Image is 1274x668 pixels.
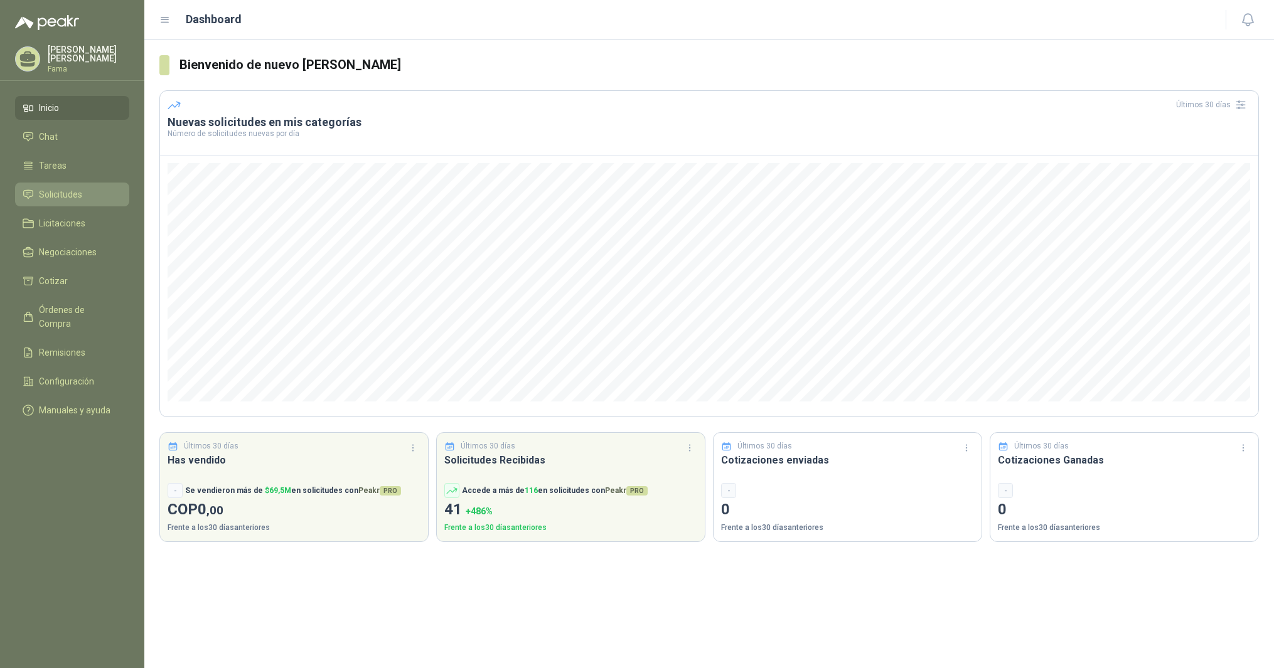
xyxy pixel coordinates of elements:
[206,503,223,517] span: ,00
[466,506,493,516] span: + 486 %
[15,240,129,264] a: Negociaciones
[39,216,85,230] span: Licitaciones
[39,346,85,359] span: Remisiones
[525,486,538,495] span: 116
[461,440,515,452] p: Últimos 30 días
[15,369,129,393] a: Configuración
[185,485,401,497] p: Se vendieron más de en solicitudes con
[39,303,117,331] span: Órdenes de Compra
[39,159,67,172] span: Tareas
[15,15,79,30] img: Logo peakr
[168,522,420,534] p: Frente a los 30 días anteriores
[168,130,1251,137] p: Número de solicitudes nuevas por día
[168,498,420,522] p: COP
[998,483,1013,498] div: -
[444,452,697,468] h3: Solicitudes Recibidas
[39,188,82,201] span: Solicitudes
[48,65,129,73] p: Fama
[998,522,1251,534] p: Frente a los 30 días anteriores
[15,298,129,336] a: Órdenes de Compra
[462,485,648,497] p: Accede a más de en solicitudes con
[186,11,242,28] h1: Dashboard
[265,486,291,495] span: $ 69,5M
[179,55,1259,75] h3: Bienvenido de nuevo [PERSON_NAME]
[168,115,1251,130] h3: Nuevas solicitudes en mis categorías
[39,374,94,388] span: Configuración
[626,486,648,496] span: PRO
[15,183,129,206] a: Solicitudes
[198,501,223,518] span: 0
[721,498,974,522] p: 0
[39,245,97,259] span: Negociaciones
[15,96,129,120] a: Inicio
[15,341,129,364] a: Remisiones
[444,498,697,522] p: 41
[15,154,129,178] a: Tareas
[358,486,401,495] span: Peakr
[39,274,68,288] span: Cotizar
[15,398,129,422] a: Manuales y ayuda
[39,403,110,417] span: Manuales y ayuda
[605,486,648,495] span: Peakr
[48,45,129,63] p: [PERSON_NAME] [PERSON_NAME]
[998,452,1251,468] h3: Cotizaciones Ganadas
[1176,95,1251,115] div: Últimos 30 días
[444,522,697,534] p: Frente a los 30 días anteriores
[15,211,129,235] a: Licitaciones
[1014,440,1069,452] p: Últimos 30 días
[998,498,1251,522] p: 0
[737,440,792,452] p: Últimos 30 días
[39,101,59,115] span: Inicio
[721,483,736,498] div: -
[380,486,401,496] span: PRO
[168,452,420,468] h3: Has vendido
[15,269,129,293] a: Cotizar
[721,452,974,468] h3: Cotizaciones enviadas
[721,522,974,534] p: Frente a los 30 días anteriores
[168,483,183,498] div: -
[184,440,238,452] p: Últimos 30 días
[15,125,129,149] a: Chat
[39,130,58,144] span: Chat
